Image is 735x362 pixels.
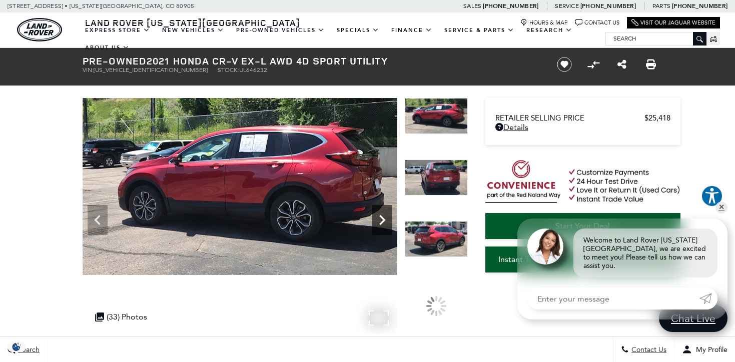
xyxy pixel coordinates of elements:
strong: Pre-Owned [83,54,147,67]
a: About Us [79,39,136,56]
a: Details [495,122,670,132]
span: Land Rover [US_STATE][GEOGRAPHIC_DATA] [85,16,300,28]
span: Sales [463,2,481,9]
a: [PHONE_NUMBER] [580,2,636,10]
a: New Vehicles [156,21,230,39]
button: Open user profile menu [674,337,735,362]
img: Opt-Out Icon [5,341,28,352]
a: Specials [331,21,385,39]
button: Explore your accessibility options [701,185,723,207]
img: Used 2021 Radiant Red Metallic Honda EX-L image 6 [83,98,397,275]
div: (33) Photos [90,307,152,326]
a: Print this Pre-Owned 2021 Honda CR-V EX-L AWD 4D Sport Utility [646,58,656,70]
img: Used 2021 Radiant Red Metallic Honda EX-L image 6 [405,98,468,134]
a: Land Rover [US_STATE][GEOGRAPHIC_DATA] [79,16,306,28]
section: Click to Open Cookie Consent Modal [5,341,28,352]
span: Instant Trade Value [498,254,567,264]
span: [US_VEHICLE_IDENTIFICATION_NUMBER] [94,66,208,73]
span: Contact Us [629,345,666,354]
span: Service [555,2,578,9]
a: Submit [699,287,717,309]
a: Service & Parts [438,21,520,39]
a: Finance [385,21,438,39]
a: [PHONE_NUMBER] [672,2,727,10]
div: Welcome to Land Rover [US_STATE][GEOGRAPHIC_DATA], we are excited to meet you! Please tell us how... [573,228,717,277]
img: Used 2021 Radiant Red Metallic Honda EX-L image 7 [405,159,468,195]
a: EXPRESS STORE [79,21,156,39]
h1: 2021 Honda CR-V EX-L AWD 4D Sport Utility [83,55,540,66]
span: My Profile [692,345,727,354]
a: Pre-Owned Vehicles [230,21,331,39]
a: Hours & Map [520,19,568,26]
a: Share this Pre-Owned 2021 Honda CR-V EX-L AWD 4D Sport Utility [617,58,626,70]
span: Parts [652,2,670,9]
a: Instant Trade Value [485,246,580,272]
aside: Accessibility Help Desk [701,185,723,209]
img: Land Rover [17,18,62,41]
button: Save vehicle [553,56,575,72]
div: Previous [88,205,108,235]
a: [STREET_ADDRESS] • [US_STATE][GEOGRAPHIC_DATA], CO 80905 [8,2,194,9]
span: VIN: [83,66,94,73]
input: Enter your message [527,287,699,309]
a: Retailer Selling Price $25,418 [495,113,670,122]
span: UL646232 [239,66,267,73]
a: [PHONE_NUMBER] [483,2,538,10]
a: Visit Our Jaguar Website [631,19,715,26]
a: Research [520,21,578,39]
a: Contact Us [575,19,619,26]
input: Search [606,32,706,44]
img: Used 2021 Radiant Red Metallic Honda EX-L image 8 [405,221,468,257]
span: $25,418 [644,113,670,122]
a: land-rover [17,18,62,41]
div: Next [372,205,392,235]
button: Compare Vehicle [586,57,601,72]
a: Start Your Deal [485,213,680,239]
img: Agent profile photo [527,228,563,264]
nav: Main Navigation [79,21,605,56]
span: Stock: [218,66,239,73]
span: Retailer Selling Price [495,113,644,122]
